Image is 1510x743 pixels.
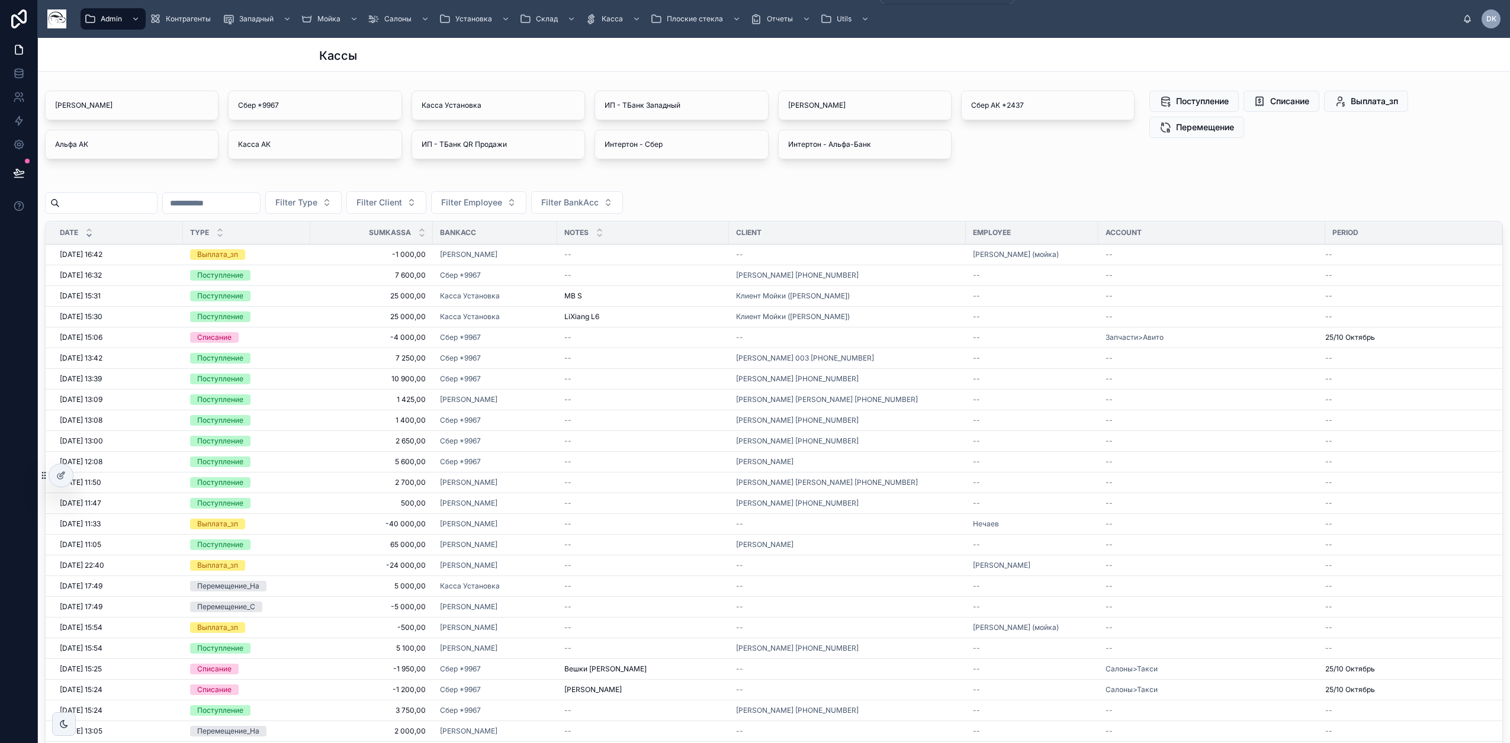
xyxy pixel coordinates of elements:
span: -- [973,457,980,467]
a: Поступление [190,374,303,384]
span: [DATE] 11:50 [60,478,101,487]
a: Поступление [190,415,303,426]
a: Запчасти>Авито [1106,333,1164,342]
a: [PERSON_NAME] [736,457,959,467]
span: [DATE] 16:32 [60,271,102,280]
div: Поступление [197,477,243,488]
a: [PERSON_NAME] [45,91,219,120]
span: ИП - ТБанк QR Продажи [422,140,575,149]
span: 2 700,00 [317,478,426,487]
a: 1 425,00 [317,395,426,404]
a: -- [564,478,722,487]
a: [PERSON_NAME] [440,250,550,259]
a: -- [1106,457,1318,467]
div: Поступление [197,353,243,364]
span: -- [564,250,571,259]
span: Списание [1270,95,1309,107]
span: Установка [455,14,492,24]
a: -- [1106,374,1318,384]
a: Сбер *9967 [440,353,550,363]
a: Интертон - Альфа-Банк [778,130,952,159]
a: Касса Установка [440,291,550,301]
a: Касса [581,8,647,30]
span: Utils [837,14,852,24]
div: Поступление [197,311,243,322]
a: Западный [219,8,297,30]
a: Склад [516,8,581,30]
span: -- [973,478,980,487]
span: 7 600,00 [317,271,426,280]
a: Сбер *9967 [440,271,481,280]
span: -- [973,436,980,446]
a: -- [1106,395,1318,404]
a: ИП - ТБанк QR Продажи [412,130,585,159]
span: -- [564,457,571,467]
a: -- [1325,271,1488,280]
button: Списание [1244,91,1319,112]
a: -- [1325,353,1488,363]
a: -- [973,374,1091,384]
span: Касса Установка [440,312,500,321]
a: -- [564,457,722,467]
span: [DATE] 13:39 [60,374,102,384]
a: -- [564,333,722,342]
span: Контрагенты [166,14,211,24]
a: Поступление [190,270,303,281]
a: Admin [81,8,146,30]
a: [PERSON_NAME] [PERSON_NAME] [PHONE_NUMBER] [736,478,918,487]
span: LiXiang L6 [564,312,599,321]
a: 1 400,00 [317,416,426,425]
a: [PERSON_NAME] [PHONE_NUMBER] [736,416,959,425]
span: -- [1106,374,1113,384]
span: -- [564,271,571,280]
span: [PERSON_NAME] [PHONE_NUMBER] [736,271,859,280]
a: [PERSON_NAME] [PHONE_NUMBER] [736,374,859,384]
span: Западный [239,14,274,24]
span: 25 000,00 [317,291,426,301]
span: -- [1106,457,1113,467]
a: [PERSON_NAME] [440,478,497,487]
a: -- [1325,374,1488,384]
span: -- [1106,271,1113,280]
span: -- [1325,250,1332,259]
span: Альфа АК [55,140,208,149]
a: -1 000,00 [317,250,426,259]
span: Интертон - Сбер [605,140,758,149]
a: -- [1106,353,1318,363]
a: [PERSON_NAME] [440,478,550,487]
span: Мойка [317,14,340,24]
span: Интертон - Альфа-Банк [788,140,942,149]
a: Сбер *9967 [440,374,481,384]
span: -- [564,395,571,404]
a: -- [1325,312,1488,321]
a: -- [973,271,1091,280]
span: Перемещение [1176,121,1234,133]
a: Поступление [190,436,303,446]
span: Filter Employee [441,197,502,208]
a: [DATE] 16:42 [60,250,176,259]
span: Сбер *9967 [440,457,481,467]
span: [PERSON_NAME] [55,101,208,110]
button: Выплата_зп [1324,91,1408,112]
span: -- [973,333,980,342]
span: Filter Client [356,197,402,208]
a: Поступление [190,311,303,322]
span: Касса [602,14,623,24]
span: -- [1106,250,1113,259]
a: [PERSON_NAME] [PHONE_NUMBER] [736,271,959,280]
span: -- [973,291,980,301]
a: Касса Установка [412,91,585,120]
a: Сбер *9967 [440,374,550,384]
a: -- [973,436,1091,446]
a: -- [564,374,722,384]
span: -- [973,416,980,425]
a: Отчеты [747,8,817,30]
div: Поступление [197,291,243,301]
a: 7 250,00 [317,353,426,363]
span: 25 000,00 [317,312,426,321]
span: 5 600,00 [317,457,426,467]
span: -- [736,250,743,259]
